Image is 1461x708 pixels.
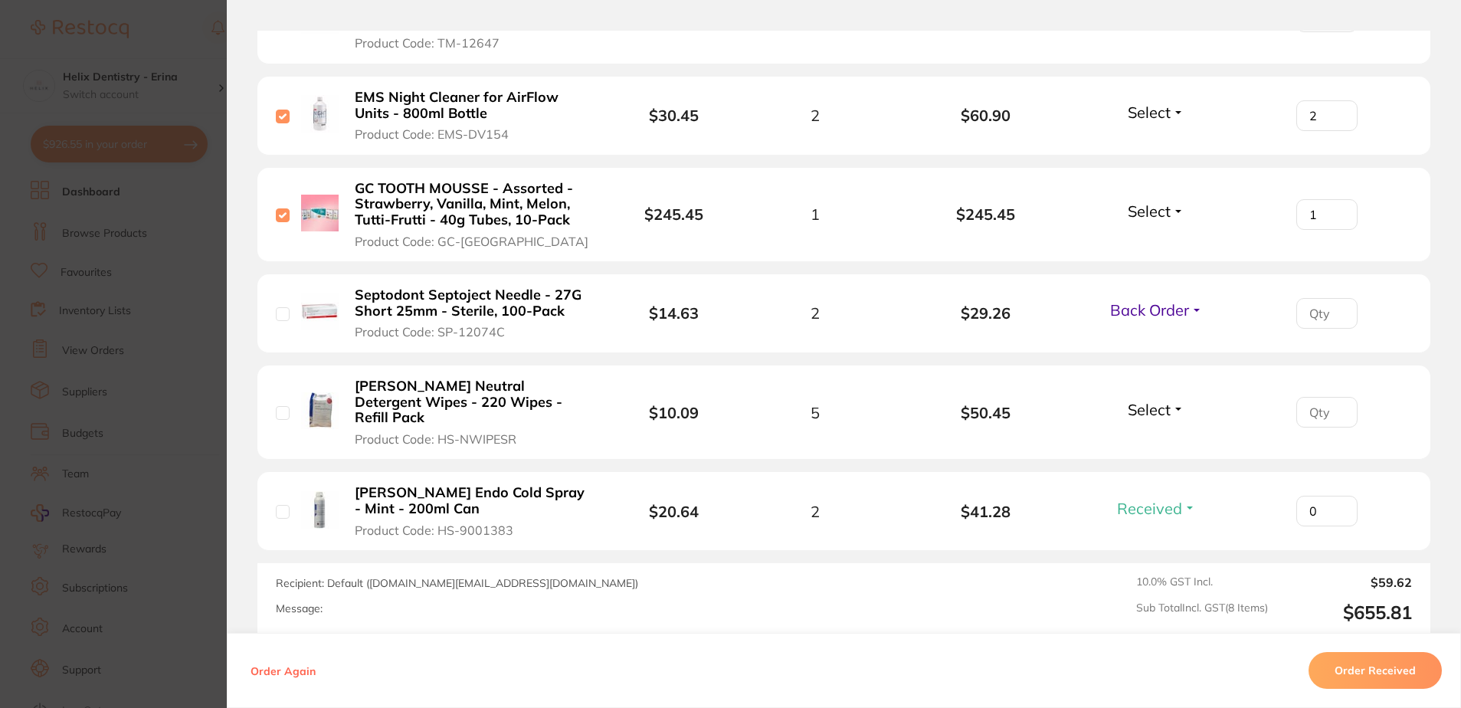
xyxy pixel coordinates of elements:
[1110,300,1189,320] span: Back Order
[301,392,339,430] img: Henry Schein Neutral Detergent Wipes - 220 Wipes - Refill Pack
[1128,202,1171,221] span: Select
[276,576,638,590] span: Recipient: Default ( [DOMAIN_NAME][EMAIL_ADDRESS][DOMAIN_NAME] )
[1117,499,1182,518] span: Received
[1136,575,1268,589] span: 10.0 % GST Incl.
[649,303,699,323] b: $14.63
[246,664,320,677] button: Order Again
[355,181,589,228] b: GC TOOTH MOUSSE - Assorted - Strawberry, Vanilla, Mint, Melon, Tutti-Frutti - 40g Tubes, 10-Pack
[355,127,509,141] span: Product Code: EMS-DV154
[1296,199,1358,230] input: Qty
[649,106,699,125] b: $30.45
[901,503,1071,520] b: $41.28
[350,287,594,340] button: Septodont Septoject Needle - 27G Short 25mm - Sterile, 100-Pack Product Code: SP-12074C
[901,107,1071,124] b: $60.90
[350,89,594,143] button: EMS Night Cleaner for AirFlow Units - 800ml Bottle Product Code: EMS-DV154
[301,293,339,331] img: Septodont Septoject Needle - 27G Short 25mm - Sterile, 100-Pack
[1123,400,1189,419] button: Select
[1123,202,1189,221] button: Select
[1128,400,1171,419] span: Select
[350,378,594,447] button: [PERSON_NAME] Neutral Detergent Wipes - 220 Wipes - Refill Pack Product Code: HS-NWIPESR
[1296,496,1358,526] input: Qty
[355,485,589,516] b: [PERSON_NAME] Endo Cold Spray - Mint - 200ml Can
[811,404,820,421] span: 5
[901,404,1071,421] b: $50.45
[355,379,589,426] b: [PERSON_NAME] Neutral Detergent Wipes - 220 Wipes - Refill Pack
[1296,100,1358,131] input: Qty
[811,503,820,520] span: 2
[1280,601,1412,624] output: $655.81
[301,95,339,133] img: EMS Night Cleaner for AirFlow Units - 800ml Bottle
[1106,300,1207,320] button: Back Order
[901,205,1071,223] b: $245.45
[355,234,588,248] span: Product Code: GC-[GEOGRAPHIC_DATA]
[301,491,339,529] img: Henry Schein Endo Cold Spray - Mint - 200ml Can
[355,523,513,537] span: Product Code: HS-9001383
[355,287,589,319] b: Septodont Septoject Needle - 27G Short 25mm - Sterile, 100-Pack
[355,432,516,446] span: Product Code: HS-NWIPESR
[649,403,699,422] b: $10.09
[355,90,589,121] b: EMS Night Cleaner for AirFlow Units - 800ml Bottle
[1123,103,1189,122] button: Select
[1112,499,1201,518] button: Received
[1280,575,1412,589] output: $59.62
[811,107,820,124] span: 2
[1296,298,1358,329] input: Qty
[649,502,699,521] b: $20.64
[276,602,323,615] label: Message:
[1128,103,1171,122] span: Select
[1296,397,1358,428] input: Qty
[350,180,594,249] button: GC TOOTH MOUSSE - Assorted - Strawberry, Vanilla, Mint, Melon, Tutti-Frutti - 40g Tubes, 10-Pack ...
[1309,652,1442,689] button: Order Received
[355,36,500,50] span: Product Code: TM-12647
[301,195,339,232] img: GC TOOTH MOUSSE - Assorted - Strawberry, Vanilla, Mint, Melon, Tutti-Frutti - 40g Tubes, 10-Pack
[350,484,594,538] button: [PERSON_NAME] Endo Cold Spray - Mint - 200ml Can Product Code: HS-9001383
[1136,601,1268,624] span: Sub Total Incl. GST ( 8 Items)
[901,304,1071,322] b: $29.26
[811,304,820,322] span: 2
[644,205,703,224] b: $245.45
[355,325,505,339] span: Product Code: SP-12074C
[811,205,820,223] span: 1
